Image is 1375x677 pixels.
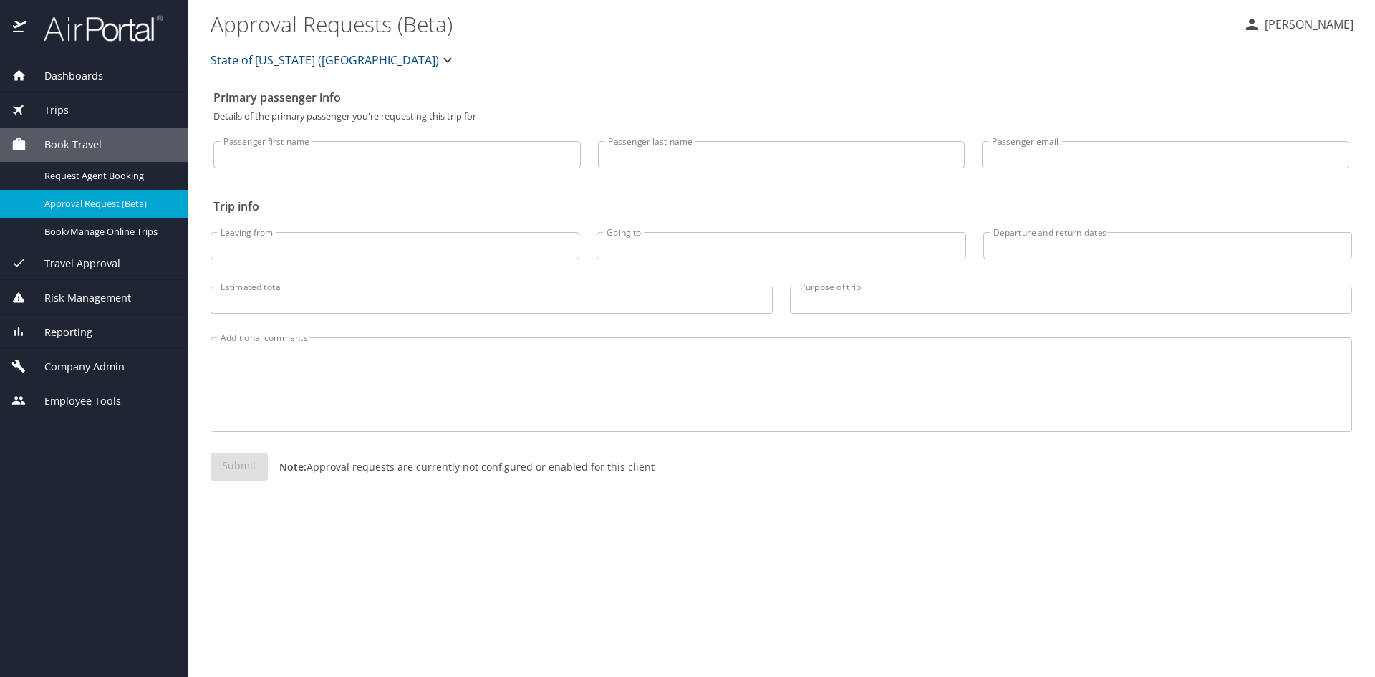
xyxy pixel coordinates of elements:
[268,459,655,474] p: Approval requests are currently not configured or enabled for this client
[1260,16,1354,33] p: [PERSON_NAME]
[26,359,125,375] span: Company Admin
[28,14,163,42] img: airportal-logo.png
[26,290,131,306] span: Risk Management
[13,14,28,42] img: icon-airportal.png
[26,393,121,409] span: Employee Tools
[279,460,307,474] strong: Note:
[44,225,170,239] span: Book/Manage Online Trips
[213,112,1349,121] p: Details of the primary passenger you're requesting this trip for
[26,256,120,272] span: Travel Approval
[213,86,1349,109] h2: Primary passenger info
[26,325,92,340] span: Reporting
[211,1,1232,46] h1: Approval Requests (Beta)
[26,102,69,118] span: Trips
[44,197,170,211] span: Approval Request (Beta)
[44,169,170,183] span: Request Agent Booking
[26,68,103,84] span: Dashboards
[211,50,439,70] span: State of [US_STATE] ([GEOGRAPHIC_DATA])
[1237,11,1359,37] button: [PERSON_NAME]
[213,195,1349,218] h2: Trip info
[205,46,462,75] button: State of [US_STATE] ([GEOGRAPHIC_DATA])
[26,137,102,153] span: Book Travel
